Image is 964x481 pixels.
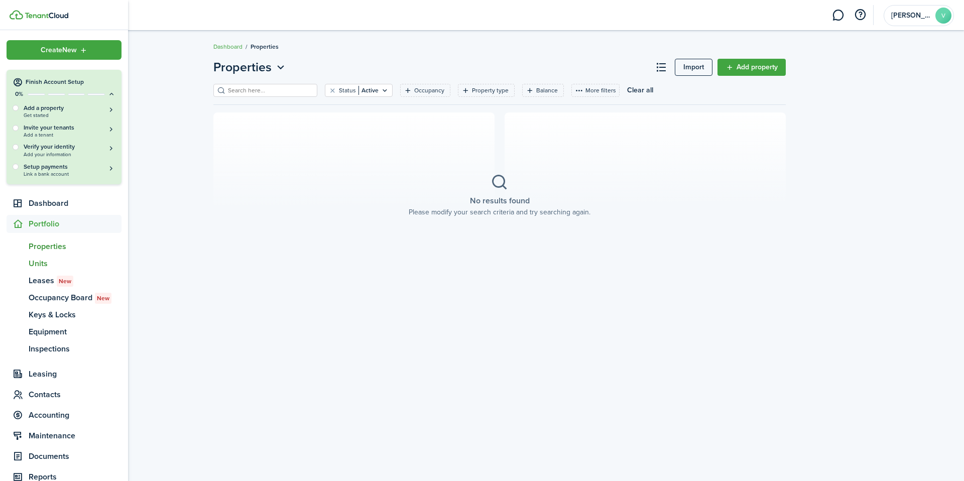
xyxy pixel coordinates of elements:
span: Victor [891,12,931,19]
span: Portfolio [29,218,122,230]
span: Maintenance [29,430,122,442]
filter-tag: Open filter [522,84,564,97]
span: Properties [251,42,279,51]
div: Finish Account Setup0% [7,103,122,184]
span: Leasing [29,368,122,380]
span: New [59,277,71,286]
img: TenantCloud [10,10,23,20]
span: Get started [24,112,115,118]
h4: Finish Account Setup [26,78,115,86]
span: Occupancy Board [29,292,122,304]
span: Create New [41,47,77,54]
a: Import [675,59,712,76]
span: Keys & Locks [29,309,122,321]
span: Add your information [24,152,115,157]
filter-tag-value: Active [358,86,379,95]
span: Link a bank account [24,171,115,177]
button: Clear all [627,84,653,97]
button: Open menu [7,40,122,60]
a: Setup paymentsLink a bank account [24,162,115,177]
a: Occupancy BoardNew [7,289,122,306]
h5: Add a property [24,103,115,112]
span: Properties [29,240,122,253]
span: Leases [29,275,122,287]
p: 0% [13,90,25,98]
a: Units [7,255,122,272]
h5: Setup payments [24,162,115,171]
img: TenantCloud [25,13,68,19]
a: Add property [717,59,786,76]
filter-tag-label: Property type [472,86,509,95]
button: Open menu [213,58,287,76]
span: Contacts [29,389,122,401]
button: Finish Account Setup0% [7,70,122,98]
filter-tag: Open filter [400,84,450,97]
span: Properties [213,58,272,76]
filter-tag-label: Balance [536,86,558,95]
a: Inspections [7,340,122,357]
span: Documents [29,450,122,462]
filter-tag: Open filter [325,84,393,97]
h5: Verify your identity [24,143,115,151]
span: Equipment [29,326,122,338]
a: Messaging [828,3,848,28]
button: Properties [213,58,287,76]
button: More filters [571,84,620,97]
placeholder-title: No results found [470,195,530,207]
placeholder-description: Please modify your search criteria and try searching again. [409,207,590,217]
a: Equipment [7,323,122,340]
a: LeasesNew [7,272,122,289]
span: Dashboard [29,197,122,209]
span: New [97,294,109,303]
filter-tag: Open filter [458,84,515,97]
input: Search here... [225,86,314,95]
span: Accounting [29,409,122,421]
filter-tag-label: Status [339,86,356,95]
button: Open resource center [852,7,869,24]
button: Verify your identityAdd your information [24,143,115,157]
a: Add a propertyGet started [24,103,115,118]
h5: Invite your tenants [24,124,115,132]
a: Keys & Locks [7,306,122,323]
span: Add a tenant [24,132,115,138]
avatar-text: V [935,8,951,24]
span: Units [29,258,122,270]
a: Dashboard [213,42,243,51]
a: Properties [7,238,122,255]
span: Inspections [29,343,122,355]
filter-tag-label: Occupancy [414,86,444,95]
button: Invite your tenantsAdd a tenant [24,124,115,138]
button: Clear filter [328,86,337,94]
